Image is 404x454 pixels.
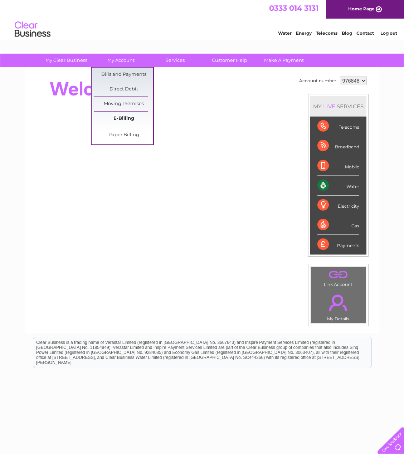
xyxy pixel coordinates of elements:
a: Bills and Payments [94,68,153,82]
a: Paper Billing [94,128,153,142]
a: Energy [296,30,312,36]
td: My Details [311,288,366,324]
div: LIVE [322,103,337,110]
div: Telecoms [317,117,359,136]
div: Clear Business is a trading name of Verastar Limited (registered in [GEOGRAPHIC_DATA] No. 3667643... [33,4,371,35]
a: Moving Premises [94,97,153,111]
td: Account number [297,75,338,87]
a: Services [146,54,205,67]
a: My Clear Business [37,54,96,67]
a: My Account [91,54,150,67]
a: E-Billing [94,112,153,126]
div: Water [317,176,359,196]
div: Mobile [317,156,359,176]
img: logo.png [14,19,51,40]
a: Contact [356,30,374,36]
a: 0333 014 3131 [269,4,318,13]
a: . [313,268,364,281]
div: Broadband [317,136,359,156]
a: Telecoms [316,30,337,36]
a: Customer Help [200,54,259,67]
a: Make A Payment [254,54,313,67]
a: Water [278,30,292,36]
div: MY SERVICES [310,96,366,117]
div: Payments [317,235,359,254]
a: . [313,290,364,315]
div: Gas [317,215,359,235]
div: Electricity [317,196,359,215]
a: Log out [380,30,397,36]
a: Blog [342,30,352,36]
a: Direct Debit [94,82,153,97]
td: Link Account [311,266,366,289]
